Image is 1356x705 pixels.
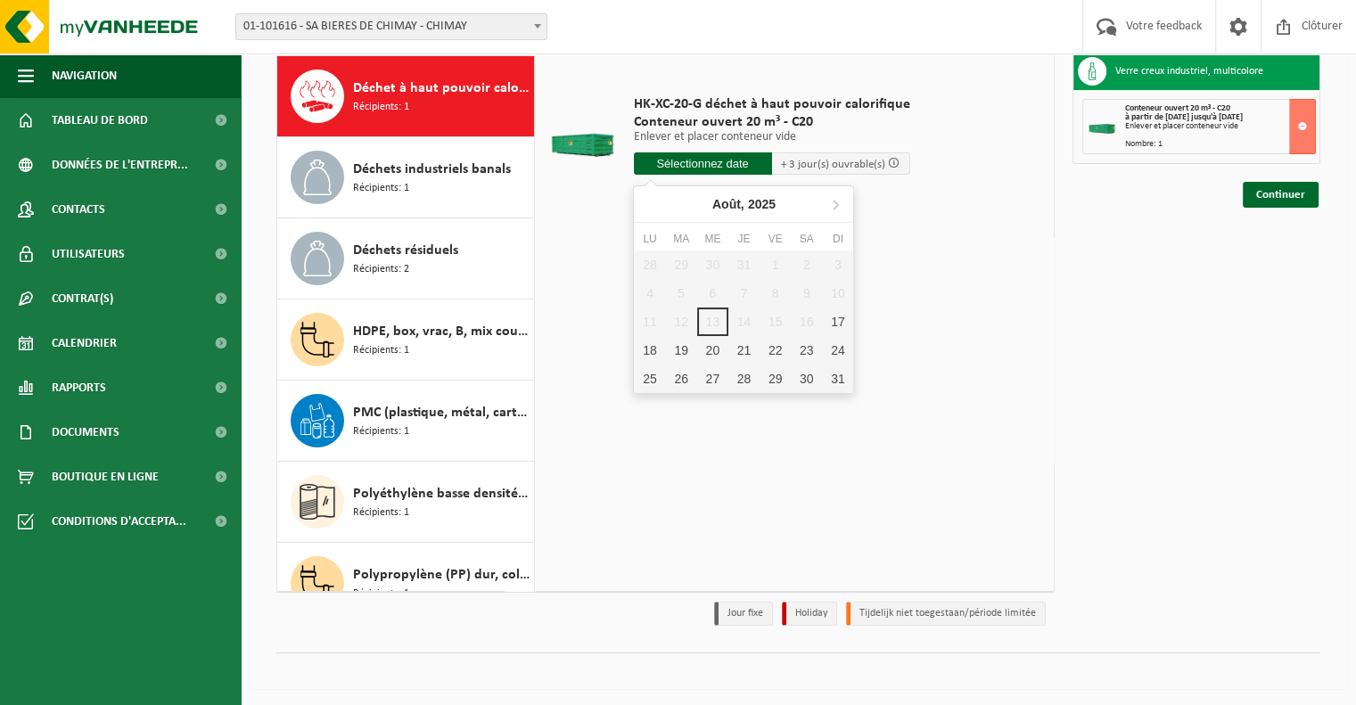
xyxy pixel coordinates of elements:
span: Conditions d'accepta... [52,499,186,544]
span: HDPE, box, vrac, B, mix couleur [353,321,530,342]
div: Août, [705,190,783,218]
span: + 3 jour(s) ouvrable(s) [781,159,885,170]
li: Jour fixe [714,602,773,626]
div: 23 [791,336,822,365]
div: 29 [760,365,791,393]
div: 26 [666,365,697,393]
span: Documents [52,410,119,455]
div: 25 [634,365,665,393]
span: Récipients: 1 [353,586,409,603]
span: Récipients: 1 [353,504,409,521]
a: Continuer [1243,182,1319,208]
span: Conteneur ouvert 20 m³ - C20 [634,113,910,131]
button: Polypropylène (PP) dur, coloré Récipients: 1 [277,543,535,624]
div: 28 [728,365,760,393]
button: Polyéthylène basse densité (LDPE), film, en vrac, naturel Récipients: 1 [277,462,535,543]
div: Di [822,230,853,248]
div: 22 [760,336,791,365]
span: PMC (plastique, métal, carton boisson) (industriel) [353,402,530,423]
li: Holiday [782,602,837,626]
div: Nombre: 1 [1125,140,1315,149]
span: Utilisateurs [52,232,125,276]
span: Données de l'entrepr... [52,143,188,187]
span: Récipients: 1 [353,99,409,116]
span: Récipients: 2 [353,261,409,278]
div: 17 [822,307,853,336]
span: Polyéthylène basse densité (LDPE), film, en vrac, naturel [353,483,530,504]
span: 01-101616 - SA BIERES DE CHIMAY - CHIMAY [235,13,547,40]
li: Tijdelijk niet toegestaan/période limitée [846,602,1046,626]
div: Je [728,230,760,248]
span: HK-XC-20-G déchet à haut pouvoir calorifique [634,95,910,113]
span: Rapports [52,365,106,410]
div: Ve [760,230,791,248]
button: HDPE, box, vrac, B, mix couleur Récipients: 1 [277,299,535,381]
span: Récipients: 1 [353,342,409,359]
div: 27 [697,365,728,393]
div: Me [697,230,728,248]
p: Enlever et placer conteneur vide [634,131,910,143]
span: Récipients: 1 [353,180,409,197]
div: 31 [822,365,853,393]
div: 18 [634,336,665,365]
span: Récipients: 1 [353,423,409,440]
input: Sélectionnez date [634,152,772,175]
span: Déchet à haut pouvoir calorifique [353,78,530,99]
div: 20 [697,336,728,365]
div: 21 [728,336,760,365]
i: 2025 [748,198,776,210]
h3: Verre creux industriel, multicolore [1115,57,1263,86]
div: Enlever et placer conteneur vide [1125,122,1315,131]
div: 19 [666,336,697,365]
span: Navigation [52,53,117,98]
button: Déchets industriels banals Récipients: 1 [277,137,535,218]
span: Conteneur ouvert 20 m³ - C20 [1125,103,1230,113]
div: Ma [666,230,697,248]
span: Boutique en ligne [52,455,159,499]
span: Polypropylène (PP) dur, coloré [353,564,530,586]
button: PMC (plastique, métal, carton boisson) (industriel) Récipients: 1 [277,381,535,462]
span: Déchets résiduels [353,240,458,261]
strong: à partir de [DATE] jusqu'à [DATE] [1125,112,1243,122]
span: Calendrier [52,321,117,365]
span: Tableau de bord [52,98,148,143]
div: Lu [634,230,665,248]
span: Contacts [52,187,105,232]
div: 24 [822,336,853,365]
button: Déchet à haut pouvoir calorifique Récipients: 1 [277,56,535,137]
div: 30 [791,365,822,393]
button: Déchets résiduels Récipients: 2 [277,218,535,299]
span: 01-101616 - SA BIERES DE CHIMAY - CHIMAY [236,14,547,39]
div: Sa [791,230,822,248]
span: Déchets industriels banals [353,159,511,180]
span: Contrat(s) [52,276,113,321]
